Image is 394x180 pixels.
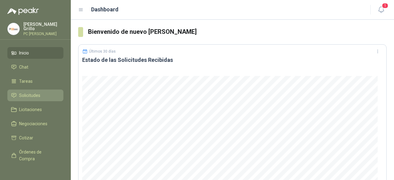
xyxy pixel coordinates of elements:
a: Chat [7,61,63,73]
span: Órdenes de Compra [19,149,58,162]
span: Licitaciones [19,106,42,113]
h1: Dashboard [91,5,119,14]
p: Últimos 30 días [89,49,116,54]
a: Inicio [7,47,63,59]
h3: Bienvenido de nuevo [PERSON_NAME] [88,27,387,37]
button: 1 [376,4,387,15]
a: Negociaciones [7,118,63,130]
span: Tareas [19,78,33,85]
span: Inicio [19,50,29,56]
span: Solicitudes [19,92,40,99]
img: Company Logo [8,23,19,35]
a: Órdenes de Compra [7,146,63,165]
h3: Estado de las Solicitudes Recibidas [82,56,383,64]
p: [PERSON_NAME] Grillo [23,22,63,31]
span: Chat [19,64,28,70]
span: Negociaciones [19,120,47,127]
img: Logo peakr [7,7,39,15]
a: Solicitudes [7,90,63,101]
a: Tareas [7,75,63,87]
span: Cotizar [19,134,33,141]
a: Cotizar [7,132,63,144]
a: Licitaciones [7,104,63,115]
p: PC [PERSON_NAME] [23,32,63,36]
span: 1 [382,3,388,9]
